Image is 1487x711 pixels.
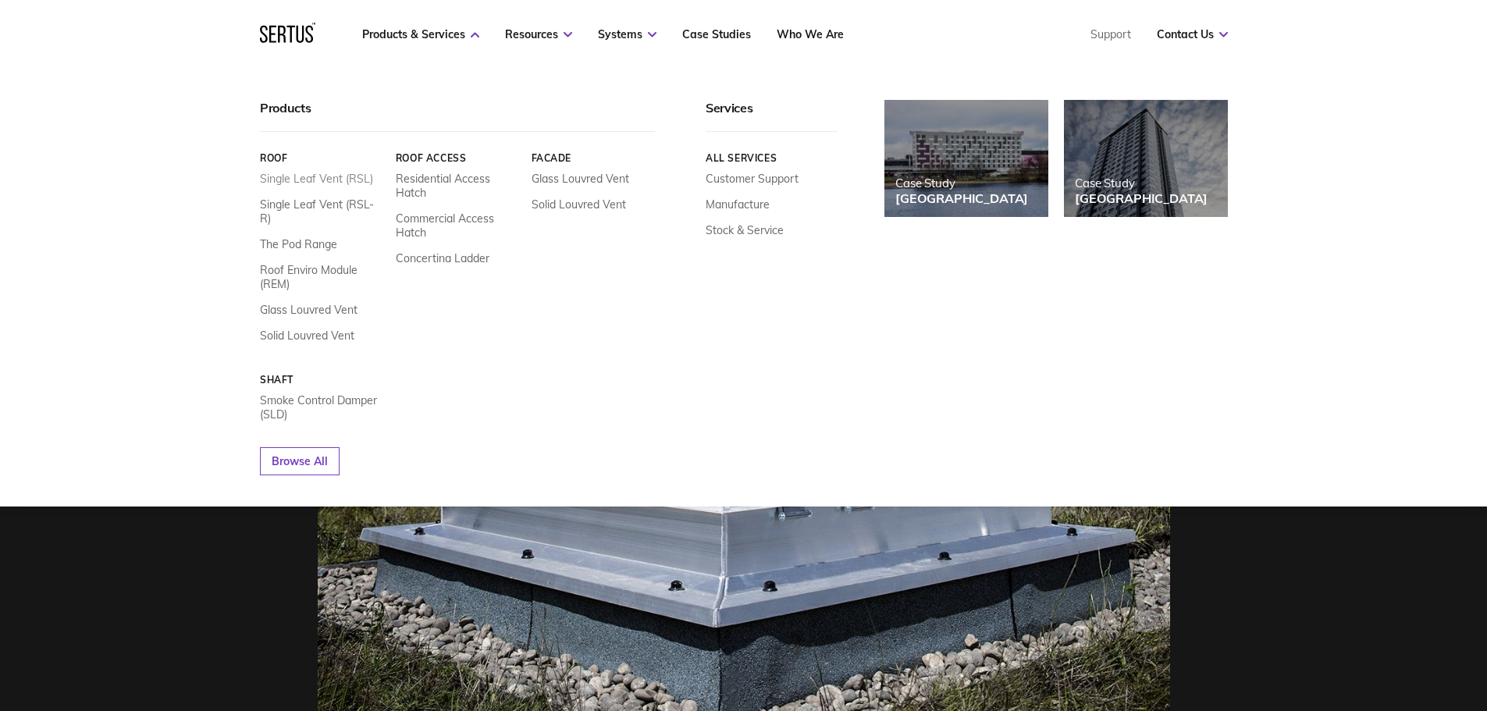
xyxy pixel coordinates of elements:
a: Single Leaf Vent (RSL) [260,172,373,186]
a: Glass Louvred Vent [260,303,358,317]
a: Browse All [260,447,340,475]
a: Case Study[GEOGRAPHIC_DATA] [884,100,1048,217]
a: The Pod Range [260,237,337,251]
a: Roof Access [395,152,519,164]
iframe: Chat Widget [1206,530,1487,711]
div: Case Study [895,176,1028,190]
a: Products & Services [362,27,479,41]
a: Resources [505,27,572,41]
a: Manufacture [706,197,770,212]
a: Shaft [260,374,384,386]
div: [GEOGRAPHIC_DATA] [1075,190,1208,206]
a: Roof [260,152,384,164]
a: Glass Louvred Vent [531,172,628,186]
a: Concertina Ladder [395,251,489,265]
a: Case Studies [682,27,751,41]
div: [GEOGRAPHIC_DATA] [895,190,1028,206]
a: Support [1090,27,1131,41]
a: Case Study[GEOGRAPHIC_DATA] [1064,100,1228,217]
div: Case Study [1075,176,1208,190]
a: Facade [531,152,655,164]
a: Systems [598,27,656,41]
a: Commercial Access Hatch [395,212,519,240]
a: All services [706,152,838,164]
a: Stock & Service [706,223,784,237]
a: Customer Support [706,172,799,186]
a: Roof Enviro Module (REM) [260,263,384,291]
div: Services [706,100,838,132]
a: Residential Access Hatch [395,172,519,200]
a: Smoke Control Damper (SLD) [260,393,384,421]
a: Single Leaf Vent (RSL-R) [260,197,384,226]
a: Solid Louvred Vent [531,197,625,212]
a: Solid Louvred Vent [260,329,354,343]
div: Products [260,100,655,132]
a: Who We Are [777,27,844,41]
a: Contact Us [1157,27,1228,41]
